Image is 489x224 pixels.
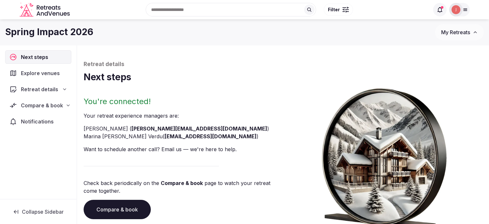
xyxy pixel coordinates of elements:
h2: You're connected! [84,96,281,107]
a: Visit the homepage [20,3,71,17]
h1: Spring Impact 2026 [5,26,93,38]
li: Marina [PERSON_NAME] Verdu ( ) [84,132,281,140]
svg: Retreats and Venues company logo [20,3,71,17]
img: Joanna Asiukiewicz [451,5,460,14]
span: Next steps [21,53,51,61]
p: Check back periodically on the page to watch your retreat come together. [84,179,281,195]
span: Filter [328,6,340,13]
h1: Next steps [84,71,483,83]
span: Compare & book [21,102,63,109]
a: Explore venues [5,66,71,80]
p: Want to schedule another call? Email us — we're here to help. [84,145,281,153]
p: Your retreat experience manager s are : [84,112,281,120]
p: Retreat details [84,61,483,68]
span: Retreat details [21,85,58,93]
button: My Retreats [435,24,484,40]
a: Compare & book [161,180,203,186]
a: [PERSON_NAME][EMAIL_ADDRESS][DOMAIN_NAME] [131,125,267,132]
li: [PERSON_NAME] ( ) [84,125,281,132]
button: Collapse Sidebar [5,205,71,219]
a: Compare & book [84,200,151,219]
a: Notifications [5,115,71,128]
span: Notifications [21,118,56,125]
a: [EMAIL_ADDRESS][DOMAIN_NAME] [165,133,257,140]
a: Next steps [5,50,71,64]
span: Explore venues [21,69,62,77]
span: My Retreats [441,29,470,35]
button: Filter [324,4,353,16]
span: Collapse Sidebar [22,209,64,215]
